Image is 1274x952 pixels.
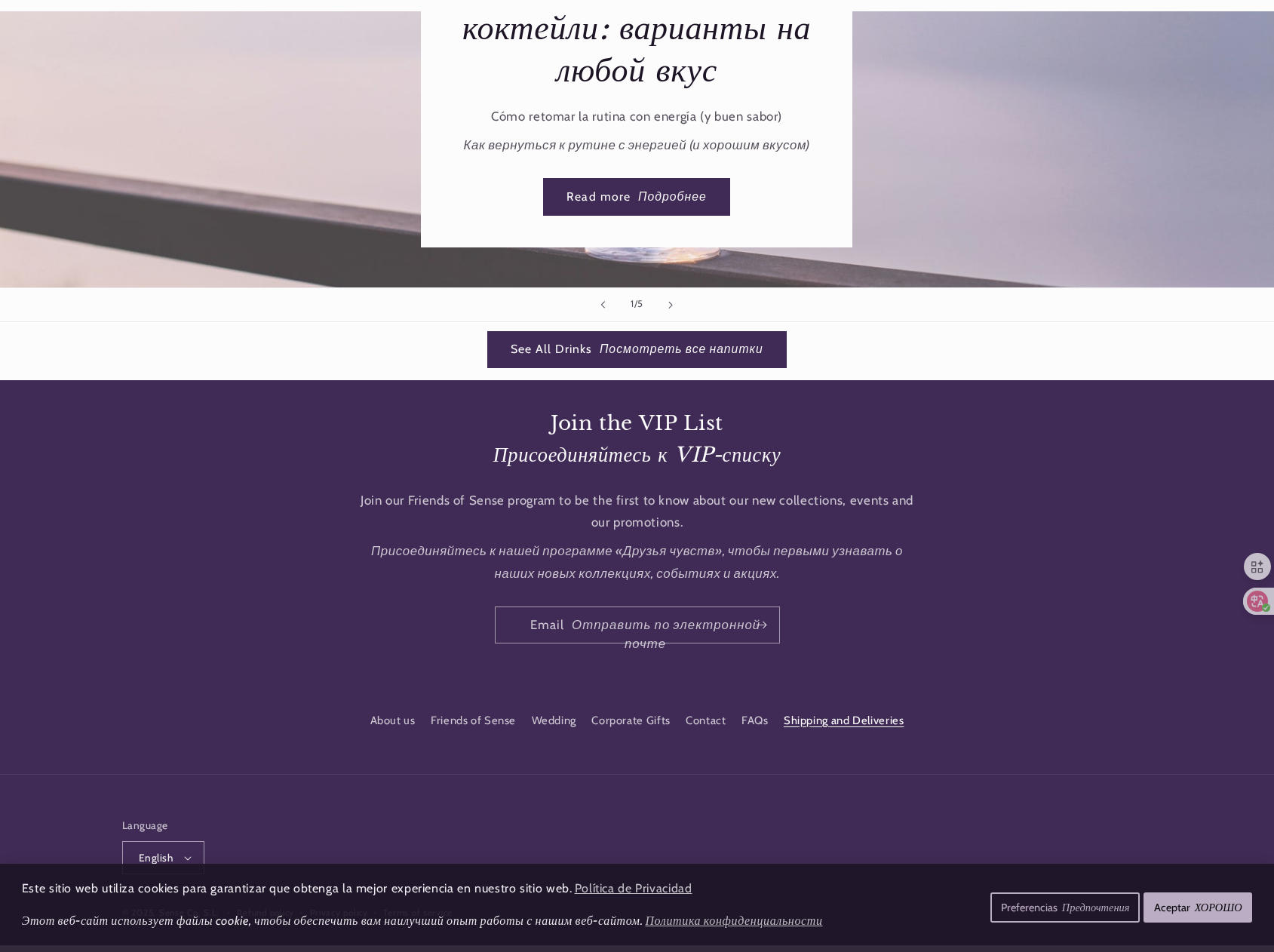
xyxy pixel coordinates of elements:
[637,296,643,312] span: 5
[464,106,810,163] p: Cómo retomar la rutina con energía (y buen sabor)
[493,442,781,467] font: Присоединяйтесь к VIP-списку
[655,288,688,321] button: Next slide
[431,707,516,734] a: Friends of Sense
[990,892,1140,923] button: Preferencias
[1062,901,1130,914] font: Предпочтения
[22,881,573,895] span: Este sitio web utiliza cookies para garantizar que obtenga la mejor experiencia en nuestro sitio ...
[360,490,914,591] p: Join our Friends of Sense program to be the first to know about our new collections, events and o...
[371,543,903,581] font: Присоединяйтесь к нашей программе «Друзья чувств», чтобы первыми узнавать о наших новых коллекция...
[487,331,787,368] a: See All Drinks Посмотреть все напитки
[22,914,643,928] span: Этот веб-сайт использует файлы cookie, чтобы обеспечить вам наилучший опыт работы с нашим веб-сай...
[784,707,904,734] a: Shipping and Deliveries
[744,607,778,643] button: Subscribe
[532,707,576,734] a: Wedding
[631,296,634,312] span: 1
[543,179,730,216] a: Read more Подробнее
[643,907,825,934] a: Política de Privacidad (opens in a new tab)
[1195,901,1242,914] font: ХОРОШО
[72,410,1203,474] h2: Join the VIP List
[122,841,204,874] button: English
[370,711,416,735] a: About us
[1144,892,1252,923] button: Aceptar
[122,818,204,833] h2: Language
[586,288,619,321] button: Previous slide
[741,707,769,734] a: FAQs
[464,137,810,152] font: Как вернуться к рутине с энергией (и хорошим вкусом)
[634,296,638,312] span: /
[139,850,173,865] span: English
[591,707,670,734] a: Corporate Gifts
[572,876,694,902] a: Política de Privacidad (opens in a new tab)
[686,707,726,734] a: Contact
